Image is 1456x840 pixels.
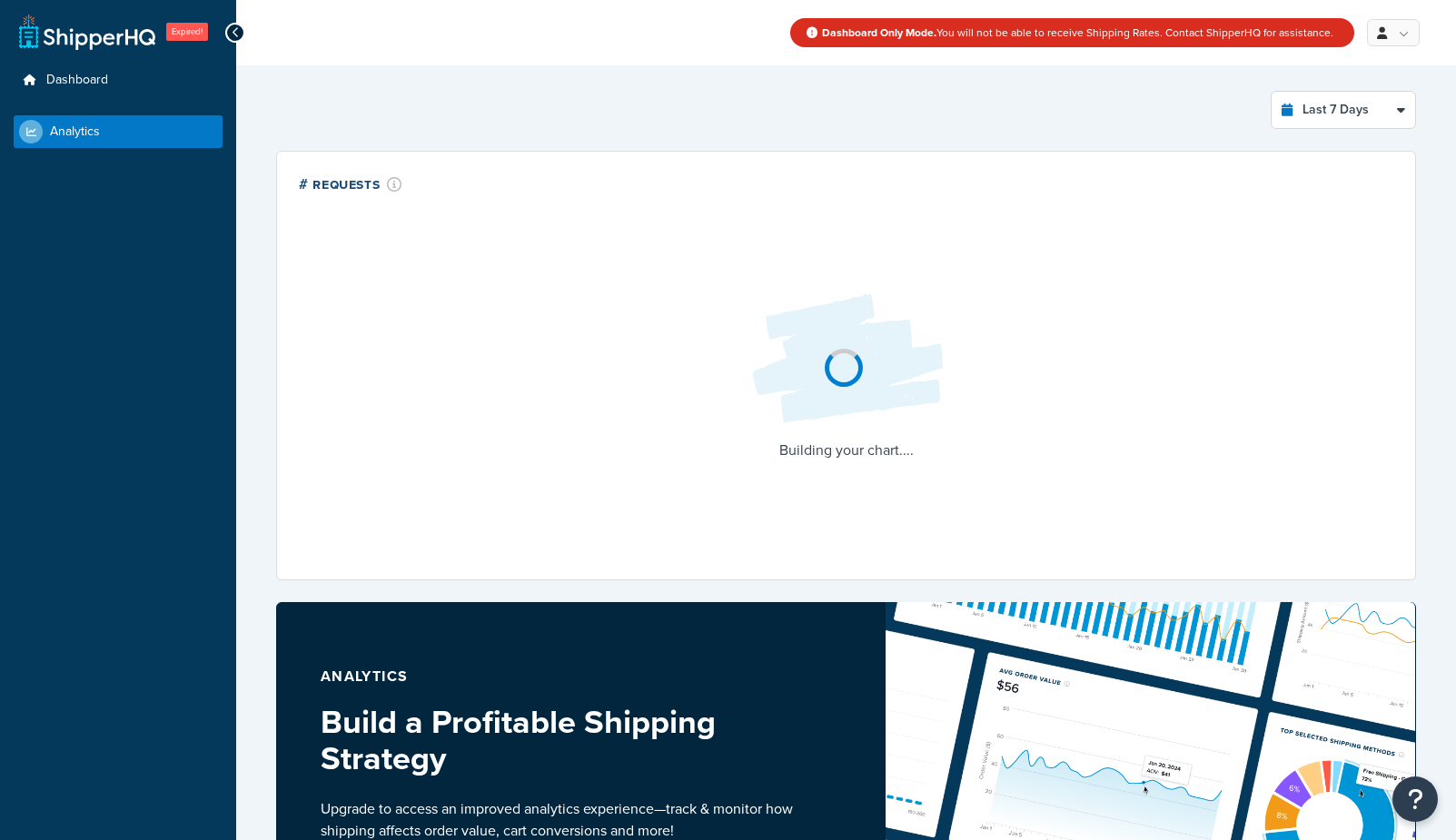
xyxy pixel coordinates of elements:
span: Dashboard [46,73,108,88]
div: # Requests [299,173,402,194]
a: Analytics [14,115,223,148]
a: Dashboard [14,64,223,97]
span: You will not be able to receive Shipping Rates. Contact ShipperHQ for assistance. [822,25,1333,41]
img: Loading... [738,280,956,438]
span: Analytics [50,124,100,140]
h3: Build a Profitable Shipping Strategy [321,704,803,776]
strong: Dashboard Only Mode. [822,25,936,41]
button: Open Resource Center [1392,776,1438,822]
span: Expired! [166,23,208,41]
p: Building your chart.... [738,438,956,463]
p: Analytics [321,664,803,689]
